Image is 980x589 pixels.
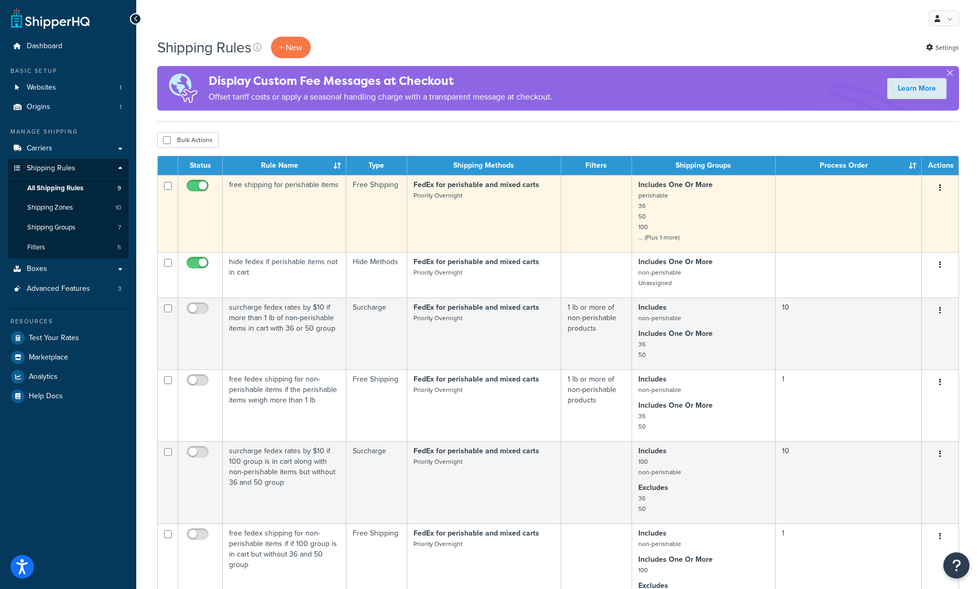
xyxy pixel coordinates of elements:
li: Websites [8,78,128,97]
span: Shipping Groups [27,223,75,232]
button: Open Resource Center [943,552,970,579]
small: non-perishable Unassigned [638,268,681,288]
strong: FedEx for perishable and mixed carts [413,179,539,190]
span: Analytics [29,373,58,381]
a: Dashboard [8,37,128,56]
strong: FedEx for perishable and mixed carts [413,302,539,313]
small: Priority Overnight [413,385,462,395]
small: Priority Overnight [413,313,462,323]
div: Resources [8,317,128,326]
span: Advanced Features [27,285,90,293]
a: Analytics [8,367,128,386]
li: Shipping Zones [8,198,128,217]
td: Hide Methods [346,252,407,298]
li: Shipping Groups [8,218,128,237]
a: Filters 5 [8,238,128,257]
li: Shipping Rules [8,159,128,258]
img: duties-banner-06bc72dcb5fe05cb3f9472aba00be2ae8eb53ab6f0d8bb03d382ba314ac3c341.png [157,66,209,111]
th: Shipping Methods [407,156,561,175]
a: Marketplace [8,348,128,367]
th: Type [346,156,407,175]
a: ShipperHQ Home [11,8,90,29]
small: Priority Overnight [413,457,462,466]
td: 1 lb or more of non-perishable products [561,298,632,369]
th: Actions [922,156,959,175]
span: 10 [115,203,121,212]
td: Surcharge [346,298,407,369]
span: Boxes [27,265,47,274]
strong: FedEx for perishable and mixed carts [413,445,539,456]
p: Offset tariff costs or apply a seasonal handling charge with a transparent message at checkout. [209,90,552,104]
span: Websites [27,83,56,92]
a: Settings [926,40,959,55]
small: 36 50 [638,411,646,431]
small: non-perishable [638,313,681,323]
span: Marketplace [29,353,68,362]
td: 10 [776,441,922,523]
li: Test Your Rates [8,329,128,347]
div: Basic Setup [8,67,128,75]
strong: FedEx for perishable and mixed carts [413,374,539,385]
strong: Includes [638,302,667,313]
span: 3 [118,285,122,293]
span: Filters [27,243,45,252]
span: Shipping Zones [27,203,73,212]
span: 7 [118,223,121,232]
small: non-perishable [638,385,681,395]
small: 36 50 [638,494,646,514]
strong: FedEx for perishable and mixed carts [413,256,539,267]
strong: Includes One Or More [638,256,713,267]
span: Carriers [27,144,52,153]
span: Origins [27,103,50,112]
p: + New [271,37,311,58]
li: Advanced Features [8,279,128,299]
a: Websites 1 [8,78,128,97]
td: Surcharge [346,441,407,523]
a: Carriers [8,139,128,158]
th: Filters [561,156,632,175]
td: surcharge fedex rates by $10 if more than 1 lb of non-perishable items in cart with 36 or 50 group [223,298,346,369]
th: Shipping Groups [632,156,776,175]
small: 100 [638,565,648,575]
button: Bulk Actions [157,132,219,148]
a: Shipping Rules [8,159,128,178]
a: Origins 1 [8,97,128,117]
strong: Includes One Or More [638,554,713,565]
a: Advanced Features 3 [8,279,128,299]
th: Rule Name : activate to sort column ascending [223,156,346,175]
td: 1 [776,369,922,441]
small: Priority Overnight [413,539,462,549]
a: Shipping Zones 10 [8,198,128,217]
div: Manage Shipping [8,127,128,136]
span: Dashboard [27,42,62,51]
small: 36 50 [638,340,646,359]
a: All Shipping Rules 9 [8,179,128,198]
span: 1 [119,103,122,112]
strong: Includes One Or More [638,328,713,339]
td: Free Shipping [346,369,407,441]
span: Shipping Rules [27,164,75,173]
a: Boxes [8,259,128,279]
td: free fedex shipping for non-perishable items if the perishable items weigh more than 1 lb [223,369,346,441]
small: non-perishable [638,539,681,549]
span: All Shipping Rules [27,184,83,193]
strong: Includes [638,374,667,385]
th: Process Order : activate to sort column ascending [776,156,922,175]
span: 5 [117,243,121,252]
td: 1 lb or more of non-perishable products [561,369,632,441]
strong: Includes [638,445,667,456]
li: Filters [8,238,128,257]
strong: Includes [638,528,667,539]
th: Status [178,156,223,175]
small: Priority Overnight [413,268,462,277]
strong: Includes One Or More [638,400,713,411]
li: Help Docs [8,387,128,406]
span: Help Docs [29,392,63,401]
td: hide fedex if perishable items not in cart [223,252,346,298]
strong: Excludes [638,482,668,493]
li: All Shipping Rules [8,179,128,198]
small: Priority Overnight [413,191,462,200]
